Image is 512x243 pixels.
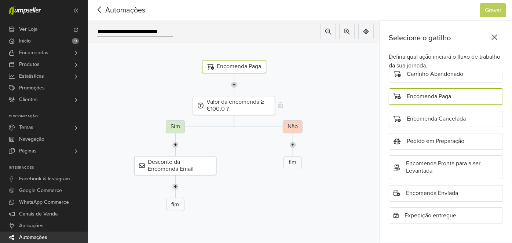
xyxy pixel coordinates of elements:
[9,166,88,170] p: Integrações
[19,35,31,47] span: Início
[19,208,58,220] span: Canais de Venda
[193,96,275,115] div: Valor da encomenda ≥ €100.0 ?
[290,133,296,156] img: line-7960e5f4d2b50ad2986e.svg
[19,133,44,145] span: Navegação
[231,73,237,96] img: line-7960e5f4d2b50ad2986e.svg
[389,52,503,70] div: Defina qual ação iniciará o fluxo de trabalho da sua jornada.
[19,82,45,94] span: Promoções
[72,38,79,44] span: 9
[19,173,70,185] span: Facebook & Instagram
[9,114,88,119] p: Customização
[389,155,503,179] div: Encomenda Pronta para a ser Levantada
[389,111,503,127] div: Encomenda Cancelada
[19,122,33,133] span: Temas
[389,133,503,150] div: Pedido em Preparação
[19,23,37,35] span: Ver Loja
[19,94,38,106] span: Clientes
[389,33,500,44] div: Selecione o gatilho
[19,185,62,196] span: Google Commerce
[172,175,179,198] img: line-7960e5f4d2b50ad2986e.svg
[172,133,179,156] img: line-7960e5f4d2b50ad2986e.svg
[284,156,302,169] div: fim
[19,59,40,70] span: Produtos
[19,47,48,59] span: Encomendas
[202,60,266,73] div: Encomenda Paga
[19,145,37,157] span: Páginas
[389,66,503,82] div: Carrinho Abandonado
[19,196,69,208] span: WhatsApp Commerce
[19,70,44,82] span: Estatísticas
[389,185,503,202] div: Encomenda Enviada
[283,120,303,133] div: Não
[480,3,506,17] button: Gravar
[94,5,134,16] span: Automações
[389,88,503,105] div: Encomenda Paga
[19,220,44,232] span: Aplicações
[134,156,216,175] div: Desconto da Encomenda Email
[389,207,503,224] div: Expedição entregue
